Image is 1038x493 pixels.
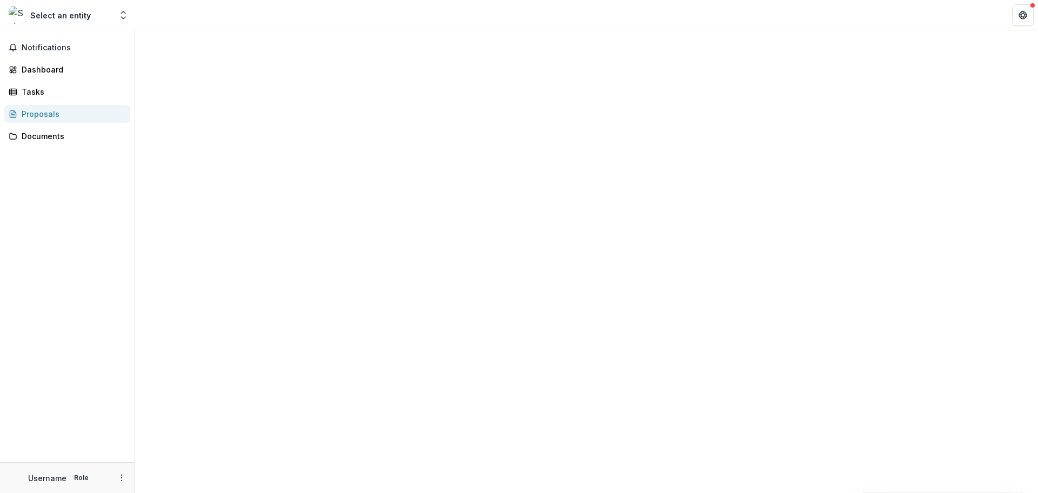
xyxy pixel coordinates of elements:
[22,64,122,75] div: Dashboard
[22,130,122,142] div: Documents
[22,43,126,52] span: Notifications
[22,108,122,120] div: Proposals
[22,86,122,97] div: Tasks
[4,83,130,101] a: Tasks
[71,473,92,483] p: Role
[4,105,130,123] a: Proposals
[4,39,130,56] button: Notifications
[30,10,91,21] div: Select an entity
[9,6,26,24] img: Select an entity
[4,61,130,78] a: Dashboard
[1012,4,1034,26] button: Get Help
[115,471,128,484] button: More
[4,127,130,145] a: Documents
[28,472,66,484] p: Username
[116,4,131,26] button: Open entity switcher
